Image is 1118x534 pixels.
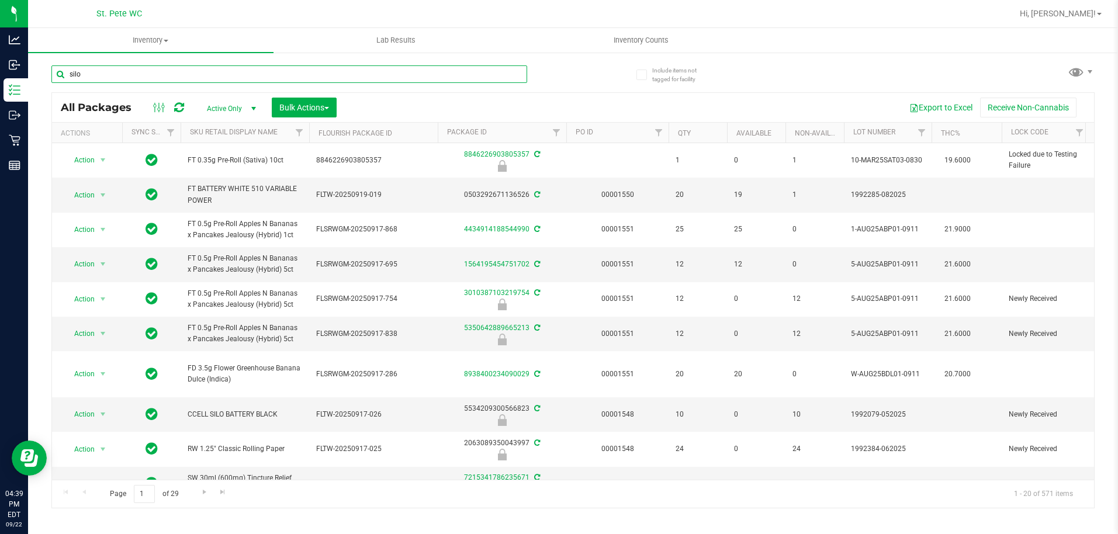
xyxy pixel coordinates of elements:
a: 00001551 [601,225,634,233]
a: Go to the next page [196,485,213,501]
span: 10 [792,409,837,420]
span: In Sync [146,152,158,168]
input: Search Package ID, Item Name, SKU, Lot or Part Number... [51,65,527,83]
span: 19 [734,189,778,200]
span: select [96,441,110,457]
span: 24 [792,443,837,455]
span: Inventory Counts [598,35,684,46]
span: Sync from Compliance System [532,404,540,412]
span: 1992079-052025 [851,409,925,420]
span: 12 [676,293,720,304]
inline-svg: Reports [9,159,20,171]
span: 0 [734,409,778,420]
span: Newly Received [1009,409,1082,420]
span: Action [64,256,95,272]
span: FT 0.35g Pre-Roll (Sativa) 10ct [188,155,302,166]
span: Newly Received [1009,443,1082,455]
span: select [96,152,110,168]
a: Filter [161,123,181,143]
span: 5-AUG25ABP01-0911 [851,328,925,339]
span: 10 [676,409,720,420]
a: Qty [678,129,691,137]
span: 18 [792,478,837,489]
a: Non-Available [795,129,847,137]
inline-svg: Inventory [9,84,20,96]
inline-svg: Analytics [9,34,20,46]
span: select [96,366,110,382]
span: St. Pete WC [96,9,142,19]
span: Sync from Compliance System [532,473,540,481]
span: In Sync [146,441,158,457]
button: Bulk Actions [272,98,337,117]
span: Action [64,476,95,492]
span: Newly Received [1009,293,1082,304]
span: FD 3.5g Flower Greenhouse Banana Dulce (Indica) [188,363,302,385]
span: Inventory [28,35,274,46]
a: Inventory [28,28,274,53]
span: 20 [676,189,720,200]
button: Receive Non-Cannabis [980,98,1077,117]
span: FT 0.5g Pre-Roll Apples N Bananas x Pancakes Jealousy (Hybrid) 5ct [188,323,302,345]
div: Newly Received [436,334,568,345]
span: Action [64,406,95,422]
span: 1 - 20 of 571 items [1005,485,1082,502]
a: 00001551 [601,330,634,338]
span: Action [64,187,95,203]
span: FLSRWGM-20250917-695 [316,259,431,270]
span: 8846226903805357 [316,155,431,166]
span: 5-AUG25ABP01-0911 [851,293,925,304]
span: FLSRWGM-20250916-1718 [316,478,431,489]
span: 21.6000 [939,256,977,273]
span: 10-MAR25SAT03-0830 [851,155,925,166]
a: 00001550 [601,190,634,199]
div: Locked due to Testing Failure [436,160,568,172]
span: 24 [676,443,720,455]
span: In Sync [146,475,158,491]
span: 12 [676,328,720,339]
span: 1 [676,155,720,166]
span: SEP25RLF01-0910 [851,478,925,489]
inline-svg: Retail [9,134,20,146]
span: FLSRWGM-20250917-868 [316,224,431,235]
span: CCELL SILO BATTERY BLACK [188,409,302,420]
a: 00001548 [601,445,634,453]
span: FT 0.5g Pre-Roll Apples N Bananas x Pancakes Jealousy (Hybrid) 5ct [188,253,302,275]
inline-svg: Outbound [9,109,20,121]
span: RW 1.25" Classic Rolling Paper [188,443,302,455]
span: select [96,187,110,203]
a: Filter [649,123,669,143]
span: Sync from Compliance System [532,190,540,199]
span: In Sync [146,221,158,237]
a: Sync Status [131,128,176,136]
span: FLTW-20250917-025 [316,443,431,455]
span: Page of 29 [100,485,188,503]
span: FLSRWGM-20250917-754 [316,293,431,304]
span: 21.9000 [939,221,977,238]
a: PO ID [576,128,593,136]
span: Sync from Compliance System [532,439,540,447]
span: 1992384-062025 [851,443,925,455]
span: Sync from Compliance System [532,150,540,158]
div: Actions [61,129,117,137]
span: 0 [792,224,837,235]
span: In Sync [146,406,158,422]
span: 0 [734,478,778,489]
div: 2063089350043997 [436,438,568,460]
span: select [96,325,110,342]
a: THC% [941,129,960,137]
span: Hi, [PERSON_NAME]! [1020,9,1096,18]
span: In Sync [146,290,158,307]
span: In Sync [146,325,158,342]
span: 5-AUG25ABP01-0911 [851,259,925,270]
a: 00001551 [601,370,634,378]
a: 00001548 [601,410,634,418]
p: 09/22 [5,520,23,529]
span: Sync from Compliance System [532,289,540,297]
a: Lot Number [853,128,895,136]
a: Lock Code [1011,128,1048,136]
a: 00001551 [601,260,634,268]
a: Filter [1070,123,1089,143]
span: 20.7000 [939,366,977,383]
span: Bulk Actions [279,103,329,112]
span: In Sync [146,366,158,382]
